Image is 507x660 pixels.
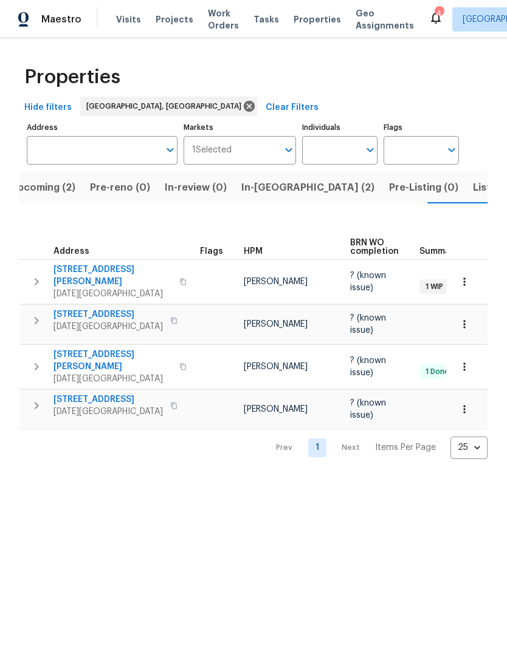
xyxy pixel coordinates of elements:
span: ? (known issue) [350,399,386,420]
span: In-review (0) [165,179,227,196]
span: ? (known issue) [350,314,386,335]
span: HPM [244,247,263,256]
button: Clear Filters [261,97,323,119]
div: 4 [435,7,443,19]
span: Geo Assignments [356,7,414,32]
span: In-[GEOGRAPHIC_DATA] (2) [241,179,374,196]
span: [STREET_ADDRESS][PERSON_NAME] [53,264,172,288]
p: Items Per Page [375,441,436,454]
span: Pre-Listing (0) [389,179,458,196]
label: Flags [384,124,459,131]
button: Hide filters [19,97,77,119]
span: Visits [116,13,141,26]
span: Properties [294,13,341,26]
span: Projects [156,13,193,26]
button: Open [280,141,297,158]
span: [GEOGRAPHIC_DATA], [GEOGRAPHIC_DATA] [86,100,246,112]
span: [PERSON_NAME] [244,362,308,371]
span: Hide filters [24,100,72,115]
span: [DATE][GEOGRAPHIC_DATA] [53,406,163,418]
span: Maestro [41,13,81,26]
span: BRN WO completion [350,239,399,256]
span: Clear Filters [266,100,319,115]
div: 25 [450,432,488,463]
span: [PERSON_NAME] [244,320,308,328]
span: [PERSON_NAME] [244,277,308,286]
button: Open [443,141,460,158]
span: Flags [200,247,223,256]
span: 1 Done [421,367,454,377]
span: 1 Selected [192,145,232,155]
span: [STREET_ADDRESS] [53,308,163,321]
div: [GEOGRAPHIC_DATA], [GEOGRAPHIC_DATA] [80,97,257,116]
nav: Pagination Navigation [264,437,488,459]
span: [DATE][GEOGRAPHIC_DATA] [53,321,163,333]
span: ? (known issue) [350,271,386,292]
span: [DATE][GEOGRAPHIC_DATA] [53,373,172,385]
button: Open [362,141,379,158]
span: 1 WIP [421,282,448,292]
a: Goto page 1 [308,438,326,457]
span: ? (known issue) [350,356,386,377]
span: [PERSON_NAME] [244,405,308,413]
label: Address [27,124,178,131]
span: Address [53,247,89,256]
span: Upcoming (2) [10,179,75,196]
span: Work Orders [208,7,239,32]
span: Tasks [253,15,279,24]
span: Properties [24,71,120,83]
button: Open [162,141,179,158]
label: Markets [184,124,297,131]
span: [STREET_ADDRESS][PERSON_NAME] [53,349,172,373]
span: [STREET_ADDRESS] [53,393,163,406]
span: [DATE][GEOGRAPHIC_DATA] [53,288,172,300]
label: Individuals [302,124,378,131]
span: Summary [419,247,459,256]
span: Pre-reno (0) [90,179,150,196]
